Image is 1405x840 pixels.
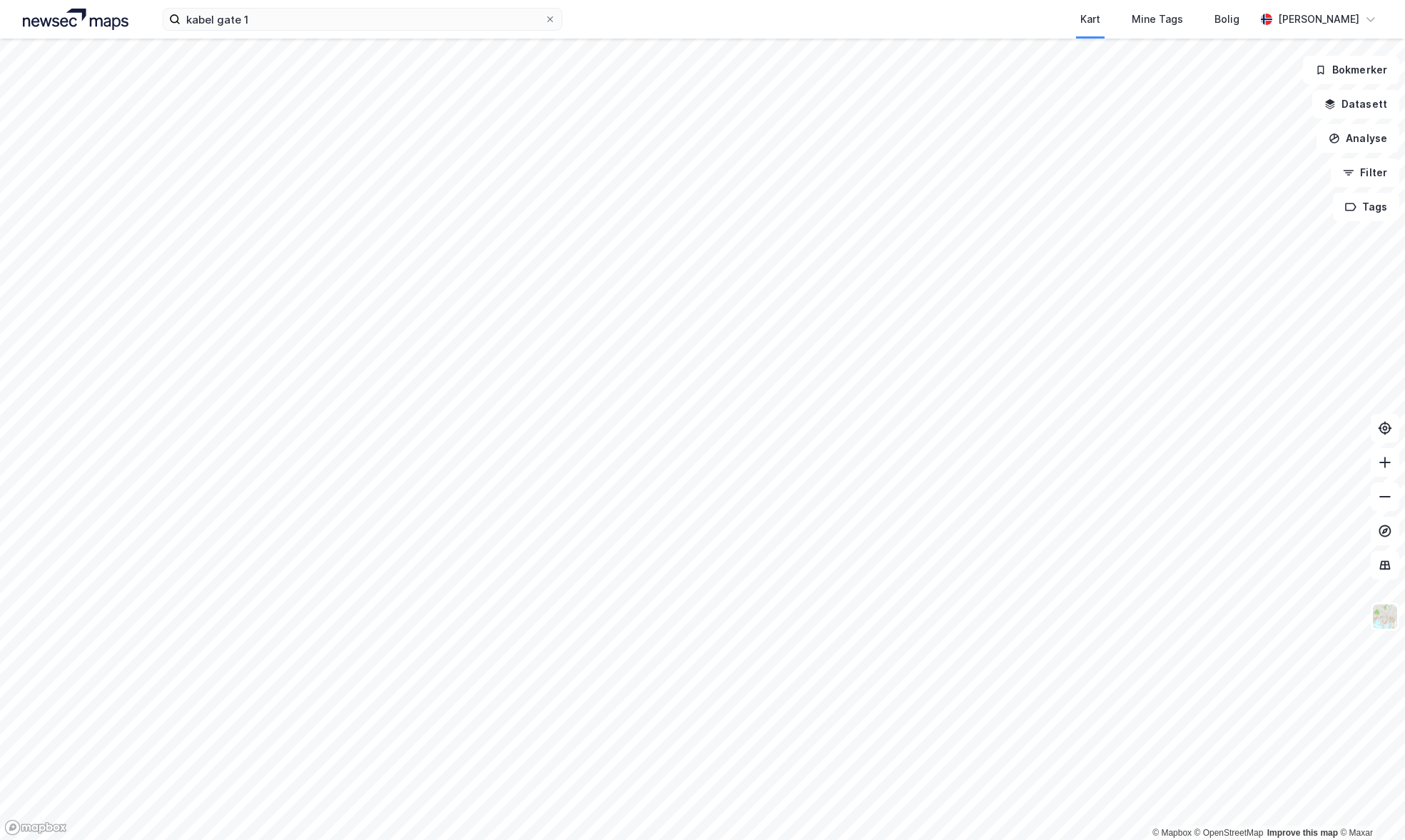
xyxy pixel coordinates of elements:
div: Mine Tags [1132,11,1183,28]
a: Mapbox [1152,828,1192,838]
button: Bokmerker [1303,56,1399,84]
a: OpenStreetMap [1194,828,1264,838]
img: logo.a4113a55bc3d86da70a041830d287a7e.svg [23,9,128,30]
a: Improve this map [1267,828,1338,838]
div: Bolig [1214,11,1239,28]
div: [PERSON_NAME] [1278,11,1359,28]
button: Datasett [1312,90,1399,118]
button: Tags [1333,193,1399,221]
button: Analyse [1317,124,1399,153]
iframe: Chat Widget [1334,771,1405,840]
div: Kart [1080,11,1100,28]
button: Filter [1331,158,1399,187]
input: Søk på adresse, matrikkel, gårdeiere, leietakere eller personer [181,9,544,30]
a: Mapbox homepage [4,819,67,836]
img: Z [1371,603,1399,630]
